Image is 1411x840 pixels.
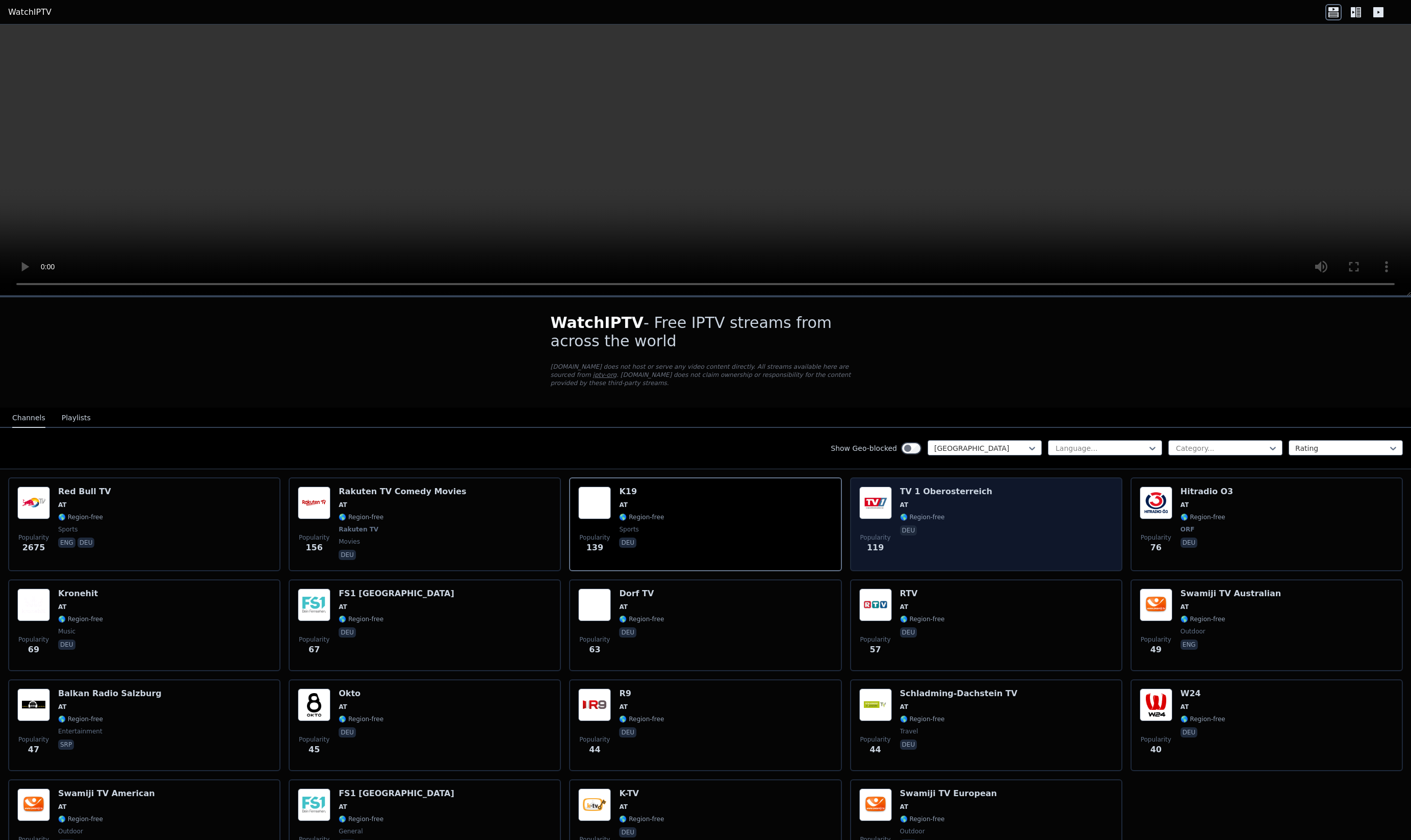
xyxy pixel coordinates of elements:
h6: Swamiji TV Australian [1181,589,1281,599]
span: Popularity [860,635,891,644]
span: AT [58,501,67,509]
h6: W24 [1181,689,1225,699]
img: FS1 Salzburg [298,589,330,621]
span: 🌎 Region-free [339,513,383,521]
span: AT [619,803,628,811]
span: 🌎 Region-free [58,715,103,723]
span: Popularity [860,735,891,744]
span: 🌎 Region-free [339,615,383,623]
span: 🌎 Region-free [58,615,103,623]
h6: K-TV [619,788,664,799]
span: Popularity [579,533,610,542]
span: Popularity [1141,533,1171,542]
span: AT [900,803,909,811]
span: Popularity [299,735,329,744]
p: deu [339,727,356,737]
span: 🌎 Region-free [58,815,103,823]
p: deu [58,640,75,650]
span: 🌎 Region-free [900,715,945,723]
h6: Okto [339,689,383,699]
span: Popularity [18,735,49,744]
span: AT [339,603,347,611]
h6: Rakuten TV Comedy Movies [339,487,466,497]
span: 🌎 Region-free [619,815,664,823]
img: K19 [578,487,611,519]
span: 2675 [22,542,45,554]
h6: Dorf TV [619,589,664,599]
span: 🌎 Region-free [339,815,383,823]
span: Popularity [1141,735,1171,744]
img: Red Bull TV [17,487,50,519]
h6: Swamiji TV European [900,788,997,799]
span: 49 [1150,644,1162,656]
span: 🌎 Region-free [619,615,664,623]
span: 🌎 Region-free [900,513,945,521]
button: Channels [12,409,45,428]
p: deu [339,627,356,638]
span: 63 [589,644,600,656]
img: Rakuten TV Comedy Movies [298,487,330,519]
h6: Schladming-Dachstein TV [900,689,1018,699]
h6: R9 [619,689,664,699]
h1: - Free IPTV streams from across the world [551,314,861,350]
h6: RTV [900,589,945,599]
span: 57 [869,644,881,656]
span: 44 [869,744,881,756]
span: 47 [28,744,39,756]
p: [DOMAIN_NAME] does not host or serve any video content directly. All streams available here are s... [551,363,861,387]
span: entertainment [58,727,102,735]
span: AT [900,501,909,509]
span: AT [58,803,67,811]
span: Popularity [18,533,49,542]
span: outdoor [900,827,925,835]
span: outdoor [58,827,83,835]
span: WatchIPTV [551,314,644,332]
p: deu [900,740,917,750]
img: Swamiji TV European [859,788,892,821]
span: 🌎 Region-free [619,715,664,723]
p: deu [1181,538,1198,548]
span: 44 [589,744,600,756]
img: TV 1 Oberosterreich [859,487,892,519]
span: Popularity [579,635,610,644]
span: 🌎 Region-free [339,715,383,723]
img: W24 [1140,689,1172,721]
img: Schladming-Dachstein TV [859,689,892,721]
span: Popularity [299,635,329,644]
span: ORF [1181,525,1195,533]
span: movies [339,538,360,546]
img: K-TV [578,788,611,821]
span: 🌎 Region-free [1181,715,1225,723]
span: sports [58,525,78,533]
p: deu [619,727,636,737]
span: 🌎 Region-free [900,615,945,623]
span: 67 [309,644,320,656]
span: AT [339,803,347,811]
p: eng [58,538,75,548]
p: deu [619,827,636,837]
span: 119 [867,542,884,554]
img: Okto [298,689,330,721]
span: general [339,827,363,835]
span: Popularity [860,533,891,542]
img: Kronehit [17,589,50,621]
span: AT [1181,703,1189,711]
span: 69 [28,644,39,656]
span: 156 [305,542,322,554]
h6: FS1 [GEOGRAPHIC_DATA] [339,589,454,599]
img: Swamiji TV American [17,788,50,821]
a: iptv-org [593,371,617,378]
span: AT [900,703,909,711]
span: Rakuten TV [339,525,378,533]
p: deu [1181,727,1198,737]
h6: Hitradio O3 [1181,487,1233,497]
h6: Kronehit [58,589,103,599]
p: deu [78,538,95,548]
img: FS1 Salzburg [298,788,330,821]
span: AT [58,703,67,711]
h6: FS1 [GEOGRAPHIC_DATA] [339,788,454,799]
span: 🌎 Region-free [1181,513,1225,521]
span: Popularity [1141,635,1171,644]
button: Playlists [62,409,91,428]
span: 45 [309,744,320,756]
